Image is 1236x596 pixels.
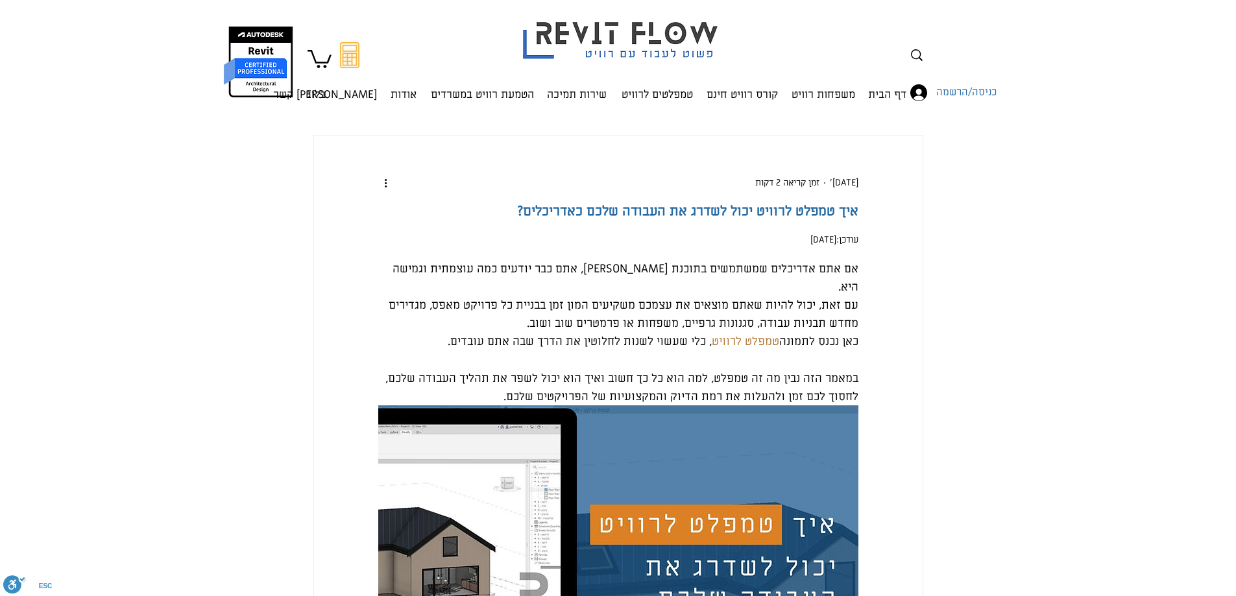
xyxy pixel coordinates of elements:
p: טמפלטים לרוויט [616,77,698,113]
button: פעולות נוספות [378,174,394,190]
p: בלוג [302,77,331,113]
span: טמפלט לרוויט [712,334,779,349]
p: קורס רוויט חינם [701,77,783,113]
span: כניסה/הרשמה [932,84,1001,101]
nav: אתר [297,76,913,102]
a: הטמעת רוויט במשרדים [423,76,540,102]
a: טמפלט לרוויט [712,331,779,350]
a: קורס רוויט חינם [699,76,784,102]
a: בלוג [300,76,332,102]
span: במאמר הזה נבין מה זה טמפלט, למה הוא כל כך חשוב ואיך הוא יכול לשפר את תהליך העבודה שלכם, לחסוך לכם... [382,371,858,404]
img: Revit flow logo פשוט לעבוד עם רוויט [510,2,734,62]
span: , כלי שעשוי לשנות לחלוטין את הדרך שבה אתם עובדים. [448,334,712,349]
span: עם זאת, יכול להיות שאתם מוצאים את עצמכם משקיעים המון זמן בבניית כל פרויקט מאפס, מגדירים מחדש תבני... [385,298,858,331]
a: שירות תמיכה [540,76,613,102]
a: אודות [383,76,423,102]
p: דף הבית [863,77,912,113]
a: דף הבית [862,76,913,102]
p: אודות [385,77,422,113]
a: [PERSON_NAME] קשר [332,76,383,102]
h1: איך טמפלט לרוויט יכול לשדרג את העבודה שלכם כאדריכלים? [378,202,858,221]
p: [PERSON_NAME] קשר [268,77,382,113]
a: משפחות רוויט [784,76,862,102]
span: 15 בפבר׳ [830,176,858,189]
span: 16 במאי [810,233,836,246]
p: עודכן: [378,233,858,246]
p: שירות תמיכה [542,77,612,113]
a: טמפלטים לרוויט [613,76,699,102]
span: כאן נכנס לתמונה [779,334,858,349]
svg: מחשבון מעבר מאוטוקאד לרוויט [340,42,359,68]
span: זמן קריאה 2 דקות [755,176,819,189]
span: אם אתם אדריכלים שמשתמשים בתוכנת [PERSON_NAME], אתם כבר יודעים כמה עוצמתית וגמישה היא. [389,261,858,294]
p: הטמעת רוויט במשרדים [426,77,539,113]
img: autodesk certified professional in revit for architectural design יונתן אלדד [223,26,295,98]
p: משפחות רוויט [786,77,860,113]
button: כניסה/הרשמה [901,80,960,105]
